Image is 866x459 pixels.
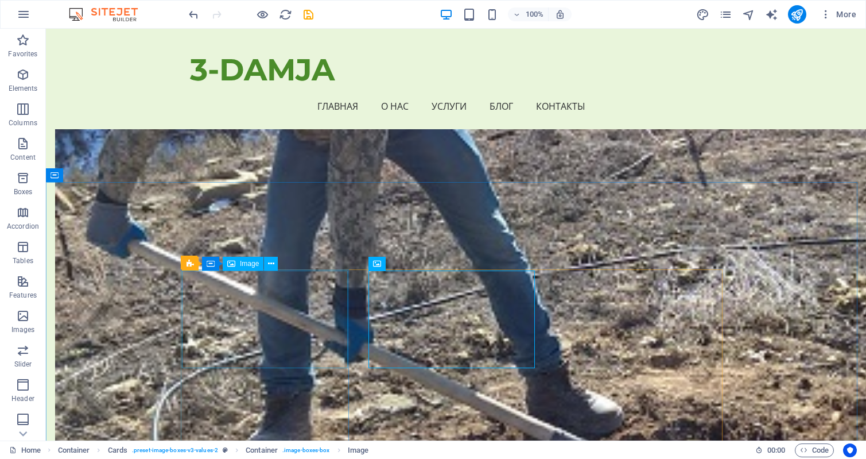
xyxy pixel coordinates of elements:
i: Publish [790,8,803,21]
p: Favorites [8,49,37,59]
i: AI Writer [765,8,778,21]
button: More [815,5,861,24]
span: : [775,446,777,454]
span: Click to select. Double-click to edit [58,443,90,457]
i: Pages (Ctrl+Alt+S) [719,8,732,21]
span: Click to select. Double-click to edit [348,443,368,457]
h6: 100% [525,7,543,21]
p: Accordion [7,222,39,231]
p: Features [9,291,37,300]
button: pages [719,7,733,21]
span: Image [240,260,259,267]
button: Click here to leave preview mode and continue editing [255,7,269,21]
button: undo [187,7,200,21]
button: text_generator [765,7,779,21]
button: reload [278,7,292,21]
i: Undo: Change image (Ctrl+Z) [187,8,200,21]
button: 100% [508,7,549,21]
h6: Session time [755,443,786,457]
p: Slider [14,360,32,369]
p: Images [11,325,35,334]
p: Boxes [14,187,33,196]
nav: breadcrumb [58,443,369,457]
span: More [820,9,856,20]
span: . image-boxes-box [282,443,330,457]
p: Tables [13,256,33,265]
i: On resize automatically adjust zoom level to fit chosen device. [555,9,565,20]
span: . preset-image-boxes-v3-values-2 [132,443,218,457]
span: 00 00 [767,443,785,457]
button: Code [795,443,834,457]
p: Header [11,394,34,403]
a: Click to cancel selection. Double-click to open Pages [9,443,41,457]
span: Click to select. Double-click to edit [108,443,127,457]
p: Elements [9,84,38,93]
button: save [301,7,315,21]
img: Editor Logo [66,7,152,21]
p: Content [10,153,36,162]
button: publish [788,5,806,24]
button: Usercentrics [843,443,857,457]
i: This element is a customizable preset [223,447,228,453]
span: Code [800,443,829,457]
i: Design (Ctrl+Alt+Y) [696,8,709,21]
span: Click to select. Double-click to edit [246,443,278,457]
button: design [696,7,710,21]
i: Save (Ctrl+S) [302,8,315,21]
p: Columns [9,118,37,128]
i: Navigator [742,8,755,21]
button: navigator [742,7,756,21]
i: Reload page [279,8,292,21]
